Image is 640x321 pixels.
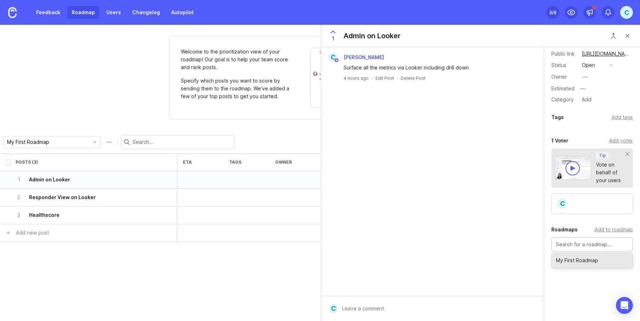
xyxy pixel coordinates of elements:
div: Admin on Looker [344,31,401,41]
p: 2 [16,194,22,201]
p: Tip [599,153,606,158]
a: 4 hours ago [344,75,369,81]
h6: Healthscore [29,212,60,219]
div: eta [183,159,192,165]
div: Edit Post [375,75,394,81]
div: open [582,61,595,69]
div: Vote on behalf of your users [596,161,626,184]
input: Search... [133,138,231,146]
img: member badge [334,58,339,63]
div: · [372,75,373,81]
div: 1 Voter [551,136,568,145]
a: Autopilot [167,6,198,19]
div: Public link [551,50,576,58]
button: Close button [606,29,620,43]
button: C [620,6,633,19]
div: My First Roadmap [552,253,633,268]
div: C [329,304,338,313]
input: Search for a roadmap... [556,241,628,248]
div: Add to roadmap [595,226,633,233]
span: [PERSON_NAME] [344,54,384,60]
div: toggle menu [3,136,101,148]
div: Open Intercom Messenger [616,297,633,314]
div: Add [580,95,594,104]
p: Specify which posts you want to score by sending them to the roadmap. We’ve added a few of your t... [181,77,292,100]
div: — [578,84,587,93]
div: Tags [551,113,564,122]
svg: toggle icon [89,139,100,145]
span: 1 [332,35,334,43]
div: 2 /5 [549,7,556,17]
a: Roadmap [67,6,99,19]
a: [URL][DOMAIN_NAME] [580,49,633,58]
button: 1Admin on Looker [16,171,157,188]
p: Welcome to the prioritization view of your roadmap! Our goal is to help your team score and rank ... [181,48,292,71]
a: Feedback [32,6,65,19]
div: Add voter [609,137,633,145]
img: Canny Home [8,7,17,18]
a: C[PERSON_NAME] [324,53,390,62]
button: Close button [620,29,635,43]
div: — [583,73,588,81]
p: 1 [16,176,22,183]
a: Changelog [128,6,164,19]
div: · [397,75,398,81]
div: Status [551,61,576,69]
div: Delete Post [401,75,425,81]
button: 2Responder View on Looker [16,189,157,206]
img: When viewing a post, you can send it to a roadmap [310,48,453,108]
div: Add new post [16,229,49,237]
div: Estimated [551,86,574,91]
button: 3Healthscore [16,207,157,224]
div: Owner [551,73,576,81]
div: C [328,53,338,62]
div: C [557,198,568,209]
div: Posts (3) [16,159,38,165]
a: Add [576,95,594,104]
input: My First Roadmap [7,138,85,146]
img: video-thumbnail-vote-d41b83416815613422e2ca741bf692cc.jpg [555,156,591,180]
div: Category [551,96,576,103]
a: Users [102,6,125,19]
div: Surface all the metrics via Looker including drill down [344,64,530,72]
p: 3 [16,212,22,219]
button: 2/5 [546,6,559,19]
h6: Responder View on Looker [29,194,96,201]
h6: Admin on Looker [29,176,70,183]
div: tags [229,159,241,165]
div: Add tags [612,113,633,121]
div: Roadmaps [551,225,578,234]
button: Roadmap options [104,136,115,148]
div: owner [275,159,292,165]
